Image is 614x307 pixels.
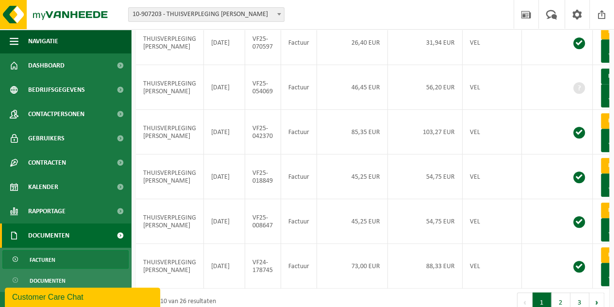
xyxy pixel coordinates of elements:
[317,110,388,154] td: 85,35 EUR
[136,110,204,154] td: THUISVERPLEGING [PERSON_NAME]
[317,154,388,199] td: 45,25 EUR
[463,65,522,110] td: VEL
[2,271,129,290] a: Documenten
[317,244,388,289] td: 73,00 EUR
[245,20,281,65] td: VF25-070597
[281,199,317,244] td: Factuur
[204,244,245,289] td: [DATE]
[463,154,522,199] td: VEL
[5,286,162,307] iframe: chat widget
[317,199,388,244] td: 45,25 EUR
[463,20,522,65] td: VEL
[245,154,281,199] td: VF25-018849
[136,199,204,244] td: THUISVERPLEGING [PERSON_NAME]
[28,175,58,199] span: Kalender
[281,110,317,154] td: Factuur
[28,151,66,175] span: Contracten
[136,65,204,110] td: THUISVERPLEGING [PERSON_NAME]
[388,65,463,110] td: 56,20 EUR
[28,199,66,223] span: Rapportage
[28,126,65,151] span: Gebruikers
[128,7,284,22] span: 10-907203 - THUISVERPLEGING PEGGY - ZELZATE
[317,65,388,110] td: 46,45 EUR
[28,53,65,78] span: Dashboard
[204,65,245,110] td: [DATE]
[204,20,245,65] td: [DATE]
[136,154,204,199] td: THUISVERPLEGING [PERSON_NAME]
[245,65,281,110] td: VF25-054069
[463,244,522,289] td: VEL
[388,244,463,289] td: 88,33 EUR
[28,78,85,102] span: Bedrijfsgegevens
[388,110,463,154] td: 103,27 EUR
[28,223,69,248] span: Documenten
[388,199,463,244] td: 54,75 EUR
[463,110,522,154] td: VEL
[463,199,522,244] td: VEL
[281,154,317,199] td: Factuur
[28,29,58,53] span: Navigatie
[2,250,129,269] a: Facturen
[136,20,204,65] td: THUISVERPLEGING [PERSON_NAME]
[317,20,388,65] td: 26,40 EUR
[30,251,55,269] span: Facturen
[204,110,245,154] td: [DATE]
[245,244,281,289] td: VF24-178745
[28,102,84,126] span: Contactpersonen
[204,199,245,244] td: [DATE]
[388,20,463,65] td: 31,94 EUR
[281,20,317,65] td: Factuur
[129,8,284,21] span: 10-907203 - THUISVERPLEGING PEGGY - ZELZATE
[245,110,281,154] td: VF25-042370
[30,272,66,290] span: Documenten
[245,199,281,244] td: VF25-008647
[136,244,204,289] td: THUISVERPLEGING [PERSON_NAME]
[281,65,317,110] td: Factuur
[204,154,245,199] td: [DATE]
[388,154,463,199] td: 54,75 EUR
[281,244,317,289] td: Factuur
